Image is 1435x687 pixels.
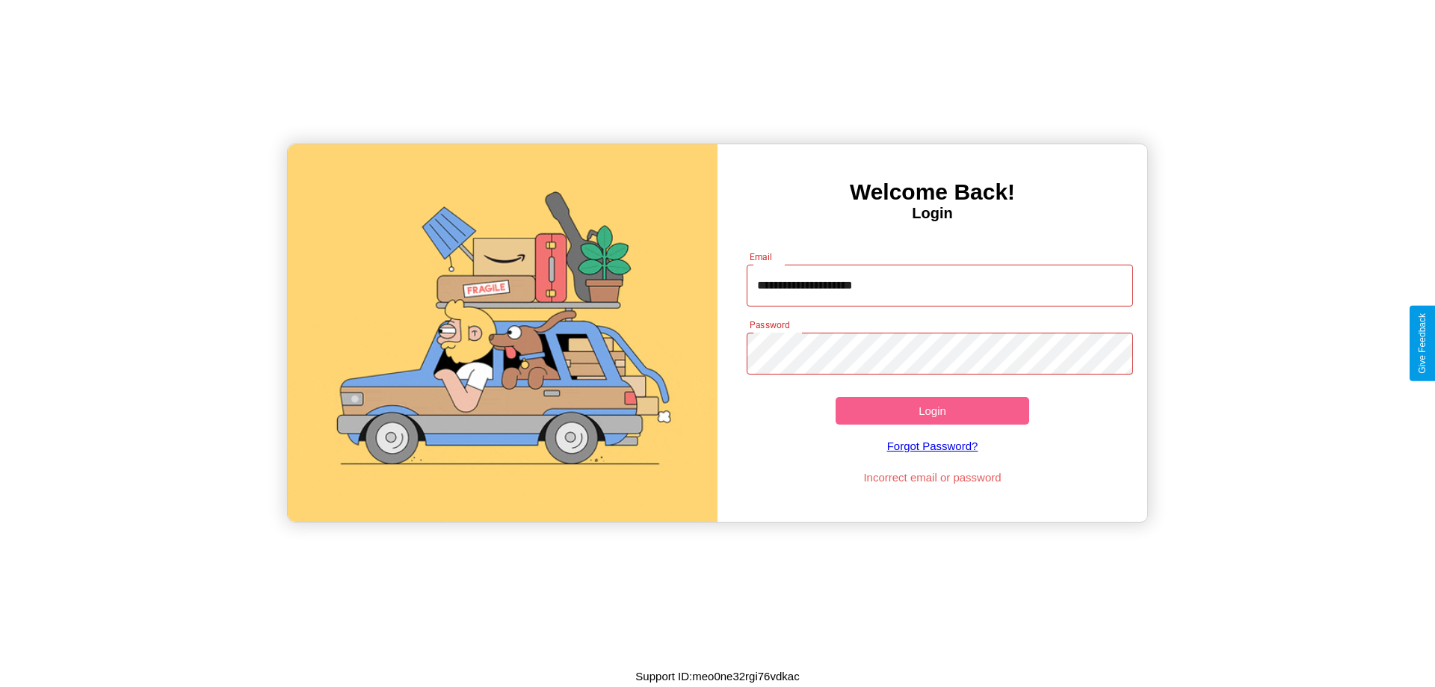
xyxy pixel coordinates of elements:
[717,205,1147,222] h4: Login
[1417,313,1428,374] div: Give Feedback
[288,144,717,522] img: gif
[750,318,789,331] label: Password
[750,250,773,263] label: Email
[739,467,1126,487] p: Incorrect email or password
[836,397,1029,425] button: Login
[717,179,1147,205] h3: Welcome Back!
[739,425,1126,467] a: Forgot Password?
[635,666,799,686] p: Support ID: meo0ne32rgi76vdkac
